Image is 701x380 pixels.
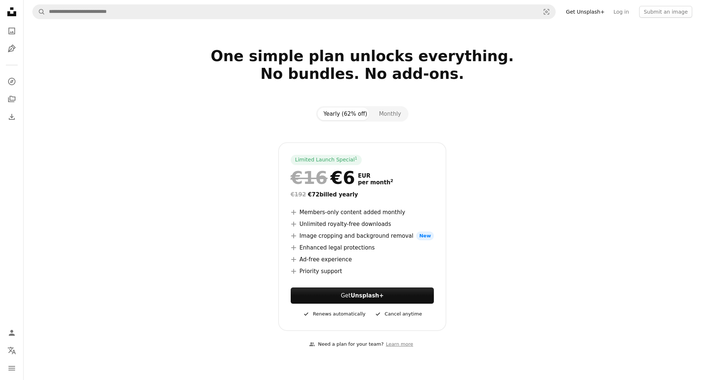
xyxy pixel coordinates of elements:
[538,5,555,19] button: Visual search
[291,255,434,264] li: Ad-free experience
[4,361,19,376] button: Menu
[291,168,328,187] span: €16
[355,156,357,160] sup: 1
[291,190,434,199] div: €72 billed yearly
[389,179,395,186] a: 2
[562,6,609,18] a: Get Unsplash+
[373,108,407,120] button: Monthly
[384,338,415,351] a: Learn more
[291,191,306,198] span: €192
[32,4,556,19] form: Find visuals sitewide
[4,325,19,340] a: Log in / Sign up
[351,292,384,299] strong: Unsplash+
[416,231,434,240] span: New
[33,5,45,19] button: Search Unsplash
[609,6,633,18] a: Log in
[639,6,692,18] button: Submit an image
[291,287,434,304] button: GetUnsplash+
[291,231,434,240] li: Image cropping and background removal
[291,243,434,252] li: Enhanced legal protections
[309,341,383,348] div: Need a plan for your team?
[302,310,365,318] div: Renews automatically
[291,220,434,229] li: Unlimited royalty-free downloads
[291,208,434,217] li: Members-only content added monthly
[4,109,19,124] a: Download History
[390,178,393,183] sup: 2
[4,74,19,89] a: Explore
[291,267,434,276] li: Priority support
[358,179,393,186] span: per month
[125,47,599,100] h2: One simple plan unlocks everything. No bundles. No add-ons.
[358,172,393,179] span: EUR
[291,168,355,187] div: €6
[374,310,422,318] div: Cancel anytime
[4,41,19,56] a: Illustrations
[353,156,359,164] a: 1
[4,343,19,358] button: Language
[291,155,362,165] div: Limited Launch Special
[4,4,19,21] a: Home — Unsplash
[4,24,19,38] a: Photos
[4,92,19,107] a: Collections
[318,108,373,120] button: Yearly (62% off)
